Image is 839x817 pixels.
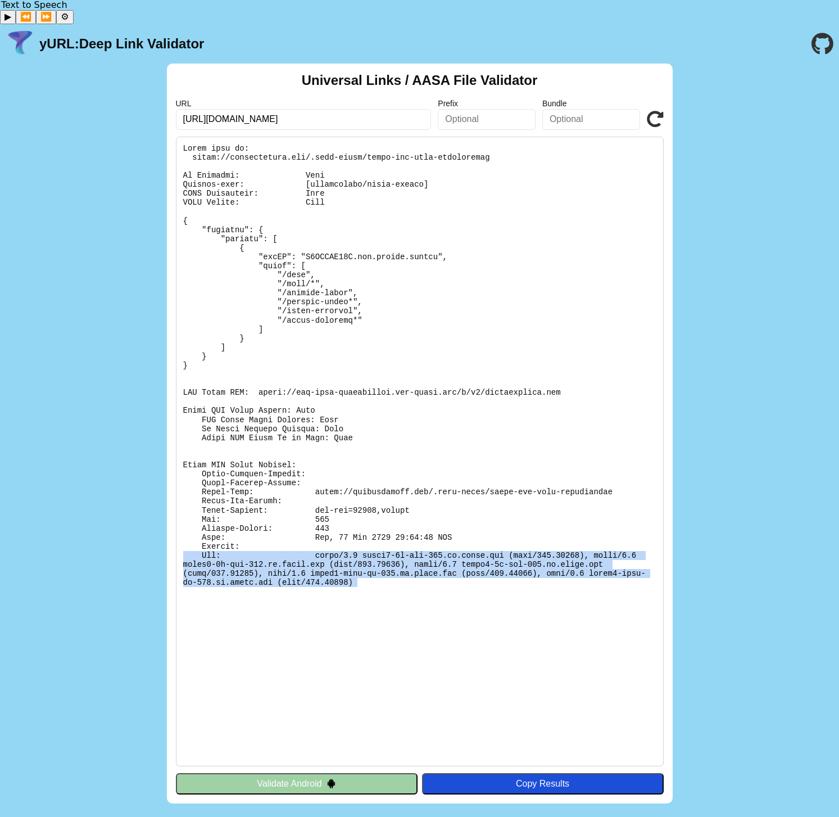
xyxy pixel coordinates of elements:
[326,779,336,788] img: droidIcon.svg
[542,109,640,129] input: Optional
[176,109,432,129] input: Required
[36,10,56,24] button: Forward
[438,109,536,129] input: Optional
[302,73,538,88] h2: Universal Links / AASA File Validator
[422,773,664,795] button: Copy Results
[176,773,418,795] button: Validate Android
[56,10,73,24] button: Settings
[438,99,536,108] label: Prefix
[39,36,204,52] a: yURL:Deep Link Validator
[542,99,640,108] label: Bundle
[16,10,36,24] button: Previous
[428,779,658,789] div: Copy Results
[176,137,664,766] pre: Lorem ipsu do: sitam://consectetura.eli/.sedd-eiusm/tempo-inc-utla-etdoloremag Al Enimadmi: Veni ...
[176,99,432,108] label: URL
[6,29,35,58] img: yURL Logo
[811,24,833,64] a: Go to the GitHub project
